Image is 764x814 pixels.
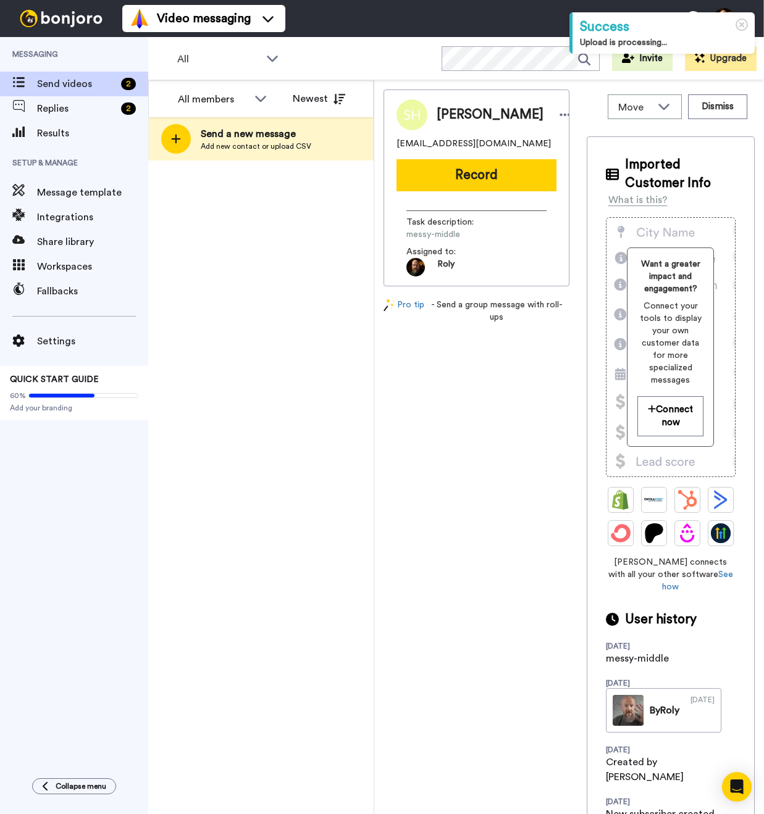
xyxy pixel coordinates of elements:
[37,235,148,249] span: Share library
[644,490,664,510] img: Ontraport
[397,138,551,150] span: [EMAIL_ADDRESS][DOMAIN_NAME]
[606,688,721,733] a: ByRoly[DATE]
[678,490,697,510] img: Hubspot
[606,651,669,666] div: messy-middle
[606,797,686,807] div: [DATE]
[691,695,715,726] div: [DATE]
[606,556,736,593] span: [PERSON_NAME] connects with all your other software
[606,745,686,755] div: [DATE]
[678,523,697,543] img: Drip
[637,258,703,295] span: Want a greater impact and engagement?
[606,755,736,784] div: Created by [PERSON_NAME]
[384,299,569,323] div: - Send a group message with roll-ups
[406,246,493,258] span: Assigned to:
[580,36,747,49] div: Upload is processing...
[406,216,493,228] span: Task description :
[37,101,116,116] span: Replies
[130,9,149,28] img: vm-color.svg
[15,10,107,27] img: bj-logo-header-white.svg
[121,102,136,115] div: 2
[37,77,116,91] span: Send videos
[397,99,427,130] img: Image of Sheldon Hutchinson
[437,258,455,276] span: Roly
[437,106,544,124] span: [PERSON_NAME]
[283,86,355,111] button: Newest
[178,92,248,107] div: All members
[611,523,631,543] img: ConvertKit
[685,46,757,71] button: Upgrade
[37,259,148,274] span: Workspaces
[612,46,673,71] button: Invite
[32,778,116,794] button: Collapse menu
[608,193,668,207] div: What is this?
[37,210,148,225] span: Integrations
[625,610,697,629] span: User history
[37,126,148,141] span: Results
[177,52,260,67] span: All
[625,156,736,193] span: Imported Customer Info
[384,299,424,323] a: Pro tip
[637,300,703,386] span: Connect your tools to display your own customer data for more specialized messages
[618,100,652,115] span: Move
[37,284,148,299] span: Fallbacks
[688,94,747,119] button: Dismiss
[722,772,752,802] div: Open Intercom Messenger
[397,159,556,191] button: Record
[10,403,138,413] span: Add your branding
[650,703,679,718] div: By Roly
[384,299,395,312] img: magic-wand.svg
[711,523,731,543] img: GoHighLevel
[662,570,733,591] a: See how
[711,490,731,510] img: ActiveCampaign
[157,10,251,27] span: Video messaging
[10,375,99,384] span: QUICK START GUIDE
[37,185,148,200] span: Message template
[637,396,703,436] button: Connect now
[406,258,425,276] img: 001b9436-2fdc-4a09-a509-3b060dcd91d9-1736288419.jpg
[644,523,664,543] img: Patreon
[580,17,747,36] div: Success
[201,141,311,151] span: Add new contact or upload CSV
[406,228,524,241] span: messy-middle
[56,781,106,791] span: Collapse menu
[10,391,26,401] span: 60%
[37,334,148,349] span: Settings
[606,641,686,651] div: [DATE]
[606,678,686,688] div: [DATE]
[121,78,136,90] div: 2
[611,490,631,510] img: Shopify
[201,127,311,141] span: Send a new message
[613,695,644,726] img: ac50d409-1375-475a-b4af-32230ae4f159-thumb.jpg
